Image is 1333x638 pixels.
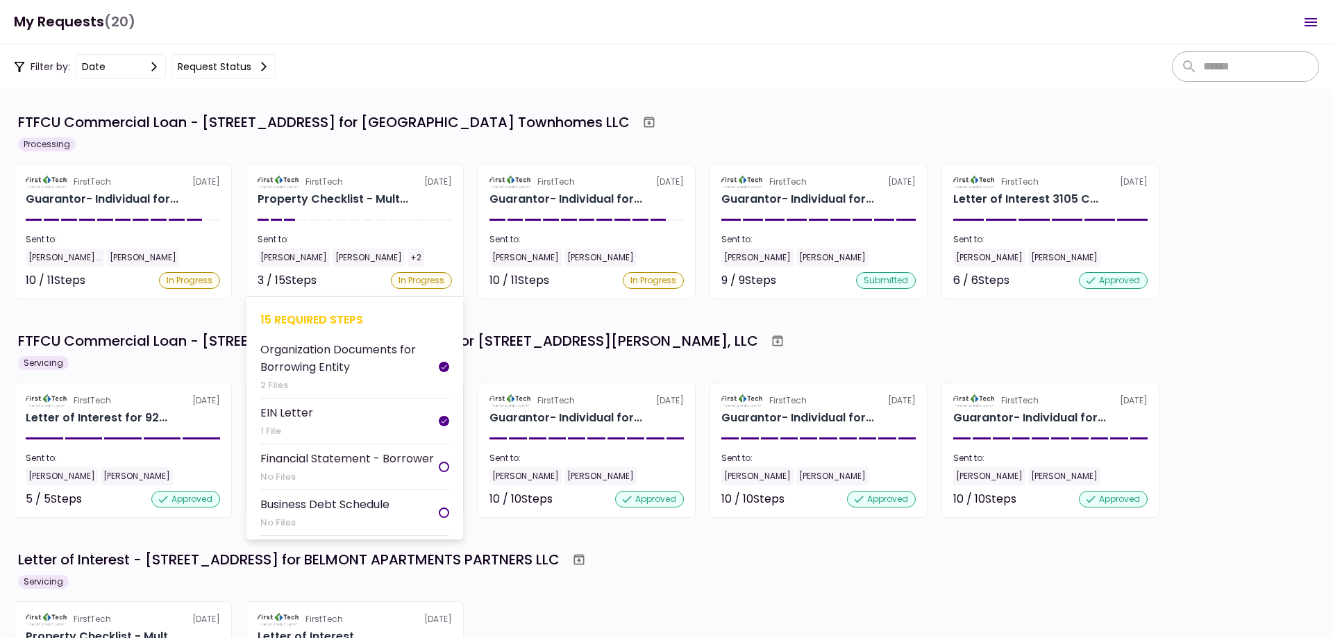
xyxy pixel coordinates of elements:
div: 10 / 10 Steps [489,491,553,507]
div: 3 / 15 Steps [258,272,317,289]
div: Sent to: [489,233,684,246]
span: (20) [104,8,135,36]
div: FTFCU Commercial Loan - [STREET_ADDRESS][PERSON_NAME] for [STREET_ADDRESS][PERSON_NAME], LLC [18,330,758,351]
div: [PERSON_NAME] [489,467,562,485]
div: [DATE] [258,613,452,626]
div: 10 / 10 Steps [953,491,1016,507]
button: Request status [171,54,276,79]
div: FirstTech [769,394,807,407]
div: approved [1079,272,1148,289]
div: 6 / 6 Steps [953,272,1009,289]
div: [DATE] [721,394,916,407]
img: Partner logo [953,176,996,188]
div: [PERSON_NAME] [107,249,179,267]
div: In Progress [391,272,452,289]
div: [PERSON_NAME] [564,467,637,485]
div: Guarantor- Individual for Crestwood Village Townhomes LLC Raghavender Jella [489,191,642,208]
div: FirstTech [769,176,807,188]
div: FirstTech [537,394,575,407]
div: [PERSON_NAME] [721,467,794,485]
div: 2 Files [260,378,439,392]
div: Business Debt Schedule [260,496,389,513]
button: Open menu [1294,6,1327,39]
div: 5 / 5 Steps [26,491,82,507]
div: [PERSON_NAME] [721,249,794,267]
img: Partner logo [258,176,300,188]
div: FirstTech [1001,176,1039,188]
div: 10 / 10 Steps [721,491,785,507]
div: FirstTech [74,176,111,188]
div: Guarantor- Individual for 924 GORDON SMITH, LLC Jared Davis [953,410,1106,426]
div: [PERSON_NAME] [796,249,869,267]
div: FirstTech [74,613,111,626]
div: Processing [18,137,76,151]
img: Partner logo [721,176,764,188]
button: Archive workflow [637,110,662,135]
div: Sent to: [489,452,684,464]
div: Sent to: [26,452,220,464]
div: approved [847,491,916,507]
button: date [76,54,166,79]
div: [PERSON_NAME] [26,467,98,485]
div: FirstTech [1001,394,1039,407]
div: No Files [260,470,434,484]
div: +2 [408,249,424,267]
div: Organization Documents for Borrowing Entity [260,341,439,376]
img: Partner logo [721,394,764,407]
div: Guarantor- Individual for Crestwood Village Townhomes LLC Sridhar Kesani [721,191,874,208]
div: approved [615,491,684,507]
img: Partner logo [26,394,68,407]
div: Sent to: [721,452,916,464]
div: Sent to: [258,233,452,246]
button: Archive workflow [567,547,592,572]
div: [DATE] [721,176,916,188]
div: Servicing [18,356,69,370]
div: [DATE] [26,394,220,407]
div: [DATE] [258,176,452,188]
div: [PERSON_NAME] [258,249,330,267]
div: FTFCU Commercial Loan - [STREET_ADDRESS] for [GEOGRAPHIC_DATA] Townhomes LLC [18,112,630,133]
div: Guarantor- Individual for Crestwood Village Townhomes LLC Chaitanya Chintamaneni [26,191,178,208]
div: Letter of Interest - [STREET_ADDRESS] for BELMONT APARTMENTS PARTNERS LLC [18,549,560,570]
div: approved [151,491,220,507]
div: Servicing [18,575,69,589]
div: submitted [856,272,916,289]
div: Letter of Interest 3105 Clairpoint Court [953,191,1098,208]
img: Partner logo [258,613,300,626]
div: [DATE] [953,176,1148,188]
div: [PERSON_NAME] [1028,467,1100,485]
div: date [82,59,106,74]
img: Partner logo [953,394,996,407]
div: Sent to: [953,233,1148,246]
div: No Files [260,516,389,530]
div: FirstTech [537,176,575,188]
div: approved [1079,491,1148,507]
div: Guarantor- Individual for 924 GORDON SMITH, LLC Brad Gillespie [489,410,642,426]
div: FirstTech [74,394,111,407]
div: Property Checklist - Multi-Family for Crestwood Village Townhomes LLC 3105 Clairpoint Court [258,191,408,208]
div: [PERSON_NAME] [489,249,562,267]
div: Filter by: [14,54,276,79]
div: [PERSON_NAME] [953,249,1025,267]
img: Partner logo [489,176,532,188]
h1: My Requests [14,8,135,36]
div: [DATE] [953,394,1148,407]
div: Letter of Interest for 924 GORDON SMITH, LLC 924 Gordon Smith Boulevard [26,410,167,426]
div: FirstTech [305,176,343,188]
img: Partner logo [26,613,68,626]
div: In Progress [623,272,684,289]
div: [DATE] [26,176,220,188]
div: EIN Letter [260,404,313,421]
button: Archive workflow [765,328,790,353]
div: Sent to: [953,452,1148,464]
div: [PERSON_NAME] [1028,249,1100,267]
div: [DATE] [26,613,220,626]
div: [PERSON_NAME] [953,467,1025,485]
div: In Progress [159,272,220,289]
div: [DATE] [489,176,684,188]
div: [PERSON_NAME] [796,467,869,485]
div: [DATE] [489,394,684,407]
div: Sent to: [721,233,916,246]
img: Partner logo [489,394,532,407]
div: 10 / 11 Steps [489,272,549,289]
